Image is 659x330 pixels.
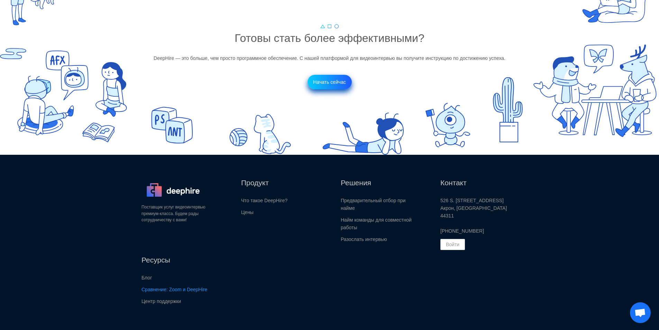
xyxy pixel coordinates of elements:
a: Блог [141,274,152,282]
font: Предварительный отбор при найме [341,198,405,211]
font: Ресурсы [141,256,170,264]
font: Войти [446,242,459,248]
font: Сравнение: Zoom и DeepHire [141,287,207,292]
a: [PHONE_NUMBER] [440,227,484,235]
img: изображение [320,24,339,28]
font: Найм команды для совместной работы [341,217,412,230]
a: Центр поддержки [141,297,181,305]
font: Цены [241,209,254,215]
a: Открытый чат [630,302,651,323]
img: изображение [141,177,204,203]
font: Контакт [440,179,467,187]
font: Продукт [241,179,269,187]
font: Начать сейчас [313,79,346,85]
font: 526 S. [STREET_ADDRESS] [440,198,504,203]
font: Центр поддержки [141,298,181,304]
font: Поставщик услуг видеоинтервью премиум-класса. Будем рады сотрудничеству с вами! [141,205,205,223]
font: DeepHire — это больше, чем просто программное обеспечение. С нашей платформой для видеоинтервью в... [154,55,505,61]
font: Готовы стать более эффективными? [235,32,424,44]
font: Что такое DeepHire? [241,198,287,203]
a: Войти [440,239,465,250]
font: Разослать интервью [341,237,387,242]
a: Что такое DeepHire? [241,197,287,204]
font: Решения [341,179,371,187]
a: Предварительный отбор при найме [341,197,418,212]
a: Найм команды для совместной работы [341,216,418,231]
a: Начать сейчас [308,75,352,89]
font: Акрон, [GEOGRAPHIC_DATA] 44311 [440,205,507,218]
a: Сравнение: Zoom и DeepHire [141,286,207,293]
a: Цены [241,208,254,216]
font: Блог [141,275,152,280]
font: [PHONE_NUMBER] [440,228,484,234]
a: Разослать интервью [341,235,387,243]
